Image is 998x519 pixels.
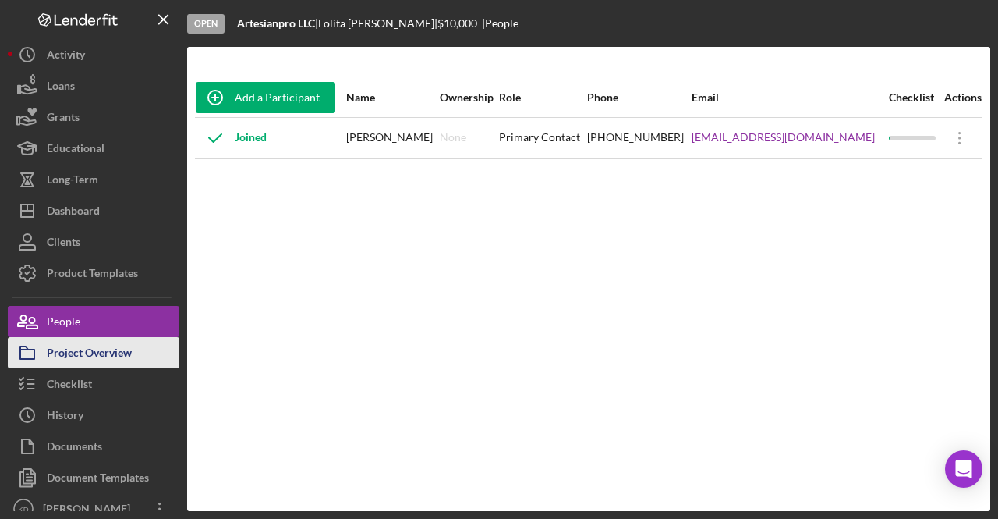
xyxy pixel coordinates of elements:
[47,258,138,293] div: Product Templates
[587,119,690,158] div: [PHONE_NUMBER]
[47,368,92,403] div: Checklist
[47,70,75,105] div: Loans
[346,119,438,158] div: [PERSON_NAME]
[47,39,85,74] div: Activity
[318,17,437,30] div: Lolita [PERSON_NAME] |
[47,462,149,497] div: Document Templates
[889,91,939,104] div: Checklist
[47,195,100,230] div: Dashboard
[8,258,179,289] button: Product Templates
[47,133,104,168] div: Educational
[692,91,887,104] div: Email
[8,226,179,258] button: Clients
[8,195,179,226] button: Dashboard
[8,368,179,400] button: Checklist
[47,101,80,137] div: Grants
[8,431,179,462] button: Documents
[237,17,318,30] div: |
[8,101,179,133] button: Grants
[499,119,586,158] div: Primary Contact
[18,505,28,514] text: KD
[47,226,80,261] div: Clients
[47,337,132,372] div: Project Overview
[346,91,438,104] div: Name
[692,131,875,144] a: [EMAIL_ADDRESS][DOMAIN_NAME]
[437,16,477,30] span: $10,000
[47,164,98,199] div: Long-Term
[587,91,690,104] div: Phone
[499,91,586,104] div: Role
[8,337,179,368] button: Project Overview
[440,131,466,144] div: None
[482,17,518,30] div: | People
[187,14,225,34] div: Open
[945,450,982,488] div: Open Intercom Messenger
[47,431,102,466] div: Documents
[196,119,267,158] div: Joined
[940,91,982,104] div: Actions
[47,306,80,341] div: People
[8,306,179,337] button: People
[8,39,179,70] button: Activity
[47,400,83,435] div: History
[440,91,497,104] div: Ownership
[8,70,179,101] button: Loans
[8,400,179,431] button: History
[196,82,335,113] button: Add a Participant
[8,164,179,195] button: Long-Term
[8,462,179,493] button: Document Templates
[237,16,315,30] b: Artesianpro LLC
[8,133,179,164] button: Educational
[235,82,320,113] div: Add a Participant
